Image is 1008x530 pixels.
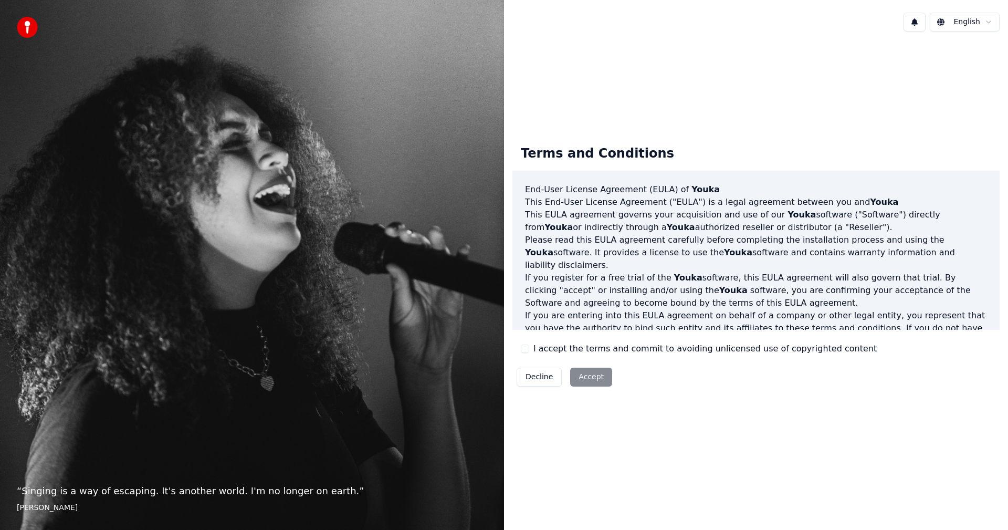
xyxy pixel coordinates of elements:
[544,222,573,232] span: Youka
[667,222,695,232] span: Youka
[17,503,487,513] footer: [PERSON_NAME]
[724,247,752,257] span: Youka
[525,183,987,196] h3: End-User License Agreement (EULA) of
[525,234,987,272] p: Please read this EULA agreement carefully before completing the installation process and using th...
[719,285,748,295] span: Youka
[525,309,987,360] p: If you are entering into this EULA agreement on behalf of a company or other legal entity, you re...
[787,210,816,220] span: Youka
[533,342,877,355] label: I accept the terms and commit to avoiding unlicensed use of copyrighted content
[517,368,562,387] button: Decline
[17,484,487,498] p: “ Singing is a way of escaping. It's another world. I'm no longer on earth. ”
[525,196,987,209] p: This End-User License Agreement ("EULA") is a legal agreement between you and
[512,137,682,171] div: Terms and Conditions
[691,184,720,194] span: Youka
[870,197,898,207] span: Youka
[17,17,38,38] img: youka
[525,209,987,234] p: This EULA agreement governs your acquisition and use of our software ("Software") directly from o...
[525,247,553,257] span: Youka
[525,272,987,309] p: If you register for a free trial of the software, this EULA agreement will also govern that trial...
[674,273,702,283] span: Youka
